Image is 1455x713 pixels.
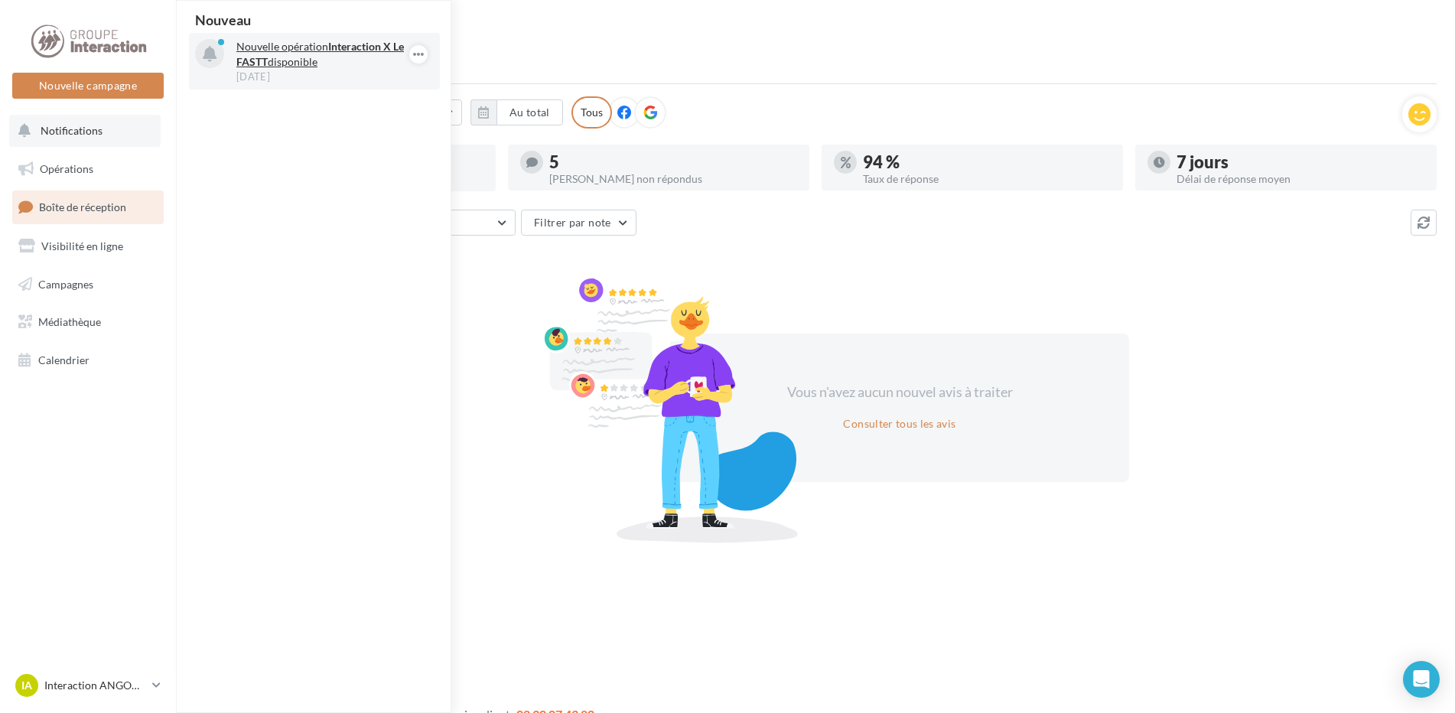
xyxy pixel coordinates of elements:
button: Filtrer par note [521,210,636,236]
span: Opérations [40,162,93,175]
span: Campagnes [38,277,93,290]
span: Visibilité en ligne [41,239,123,252]
div: 94 % [863,154,1111,171]
button: Au total [496,99,563,125]
span: IA [21,678,32,693]
div: Tous [571,96,612,129]
a: Visibilité en ligne [9,230,167,262]
div: 5 [549,154,797,171]
span: Calendrier [38,353,90,366]
button: Consulter tous les avis [837,415,962,433]
button: Nouvelle campagne [12,73,164,99]
a: Boîte de réception [9,190,167,223]
a: Médiathèque [9,306,167,338]
div: Boîte de réception [194,24,1437,47]
a: Opérations [9,153,167,185]
span: Boîte de réception [39,200,126,213]
a: IA Interaction ANGOULÈME [12,671,164,700]
a: Campagnes [9,269,167,301]
span: Médiathèque [38,315,101,328]
span: Notifications [41,124,103,137]
button: Au total [470,99,563,125]
div: Taux de réponse [863,174,1111,184]
p: Interaction ANGOULÈME [44,678,146,693]
a: Calendrier [9,344,167,376]
button: Notifications [9,115,161,147]
div: 7 jours [1177,154,1424,171]
div: [PERSON_NAME] non répondus [549,174,797,184]
div: Open Intercom Messenger [1403,661,1440,698]
div: Vous n'avez aucun nouvel avis à traiter [768,383,1031,402]
div: Délai de réponse moyen [1177,174,1424,184]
